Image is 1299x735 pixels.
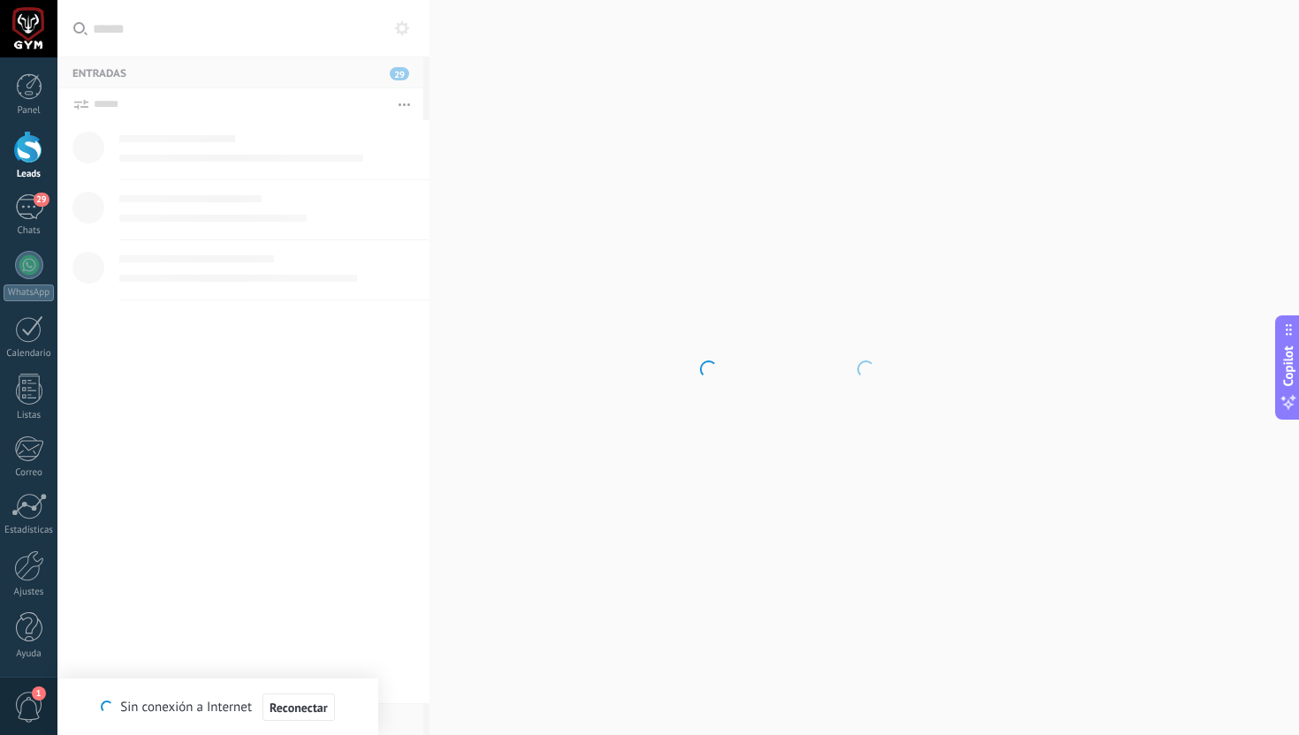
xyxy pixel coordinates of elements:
div: Listas [4,410,55,421]
div: Ajustes [4,587,55,598]
div: Panel [4,105,55,117]
div: Calendario [4,348,55,360]
div: Correo [4,467,55,479]
div: Chats [4,225,55,237]
div: WhatsApp [4,284,54,301]
div: Leads [4,169,55,180]
span: Reconectar [270,701,328,714]
div: Ayuda [4,648,55,660]
span: Copilot [1280,346,1297,387]
button: Reconectar [262,693,335,722]
span: 1 [32,686,46,701]
div: Sin conexión a Internet [101,693,334,722]
span: 29 [34,193,49,207]
div: Estadísticas [4,525,55,536]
